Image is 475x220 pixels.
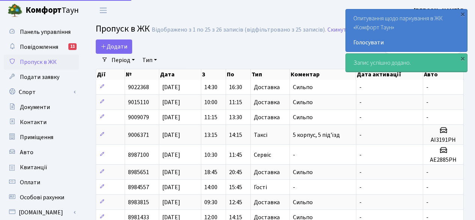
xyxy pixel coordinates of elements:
span: - [359,83,362,91]
span: Сильпо [293,98,313,106]
th: Дата [159,69,201,80]
a: Приміщення [4,130,79,145]
span: 18:45 [204,168,217,176]
a: Контакти [4,115,79,130]
span: Пропуск в ЖК [96,22,150,35]
div: × [459,55,466,62]
div: 11 [68,43,77,50]
h5: АЕ2885РН [426,156,460,164]
span: - [359,168,362,176]
span: 12:45 [229,198,242,206]
a: Повідомлення11 [4,39,79,55]
span: Панель управління [20,28,71,36]
span: Доставка [254,99,280,105]
div: Відображено з 1 по 25 з 26 записів (відфільтровано з 25 записів). [152,26,326,33]
span: - [426,83,428,91]
a: Скинути [327,26,350,33]
span: Приміщення [20,133,53,141]
span: 10:00 [204,98,217,106]
a: Авто [4,145,79,160]
span: 9022368 [128,83,149,91]
a: Тип [139,54,160,67]
span: 14:30 [204,83,217,91]
span: Сильпо [293,168,313,176]
span: 8983815 [128,198,149,206]
span: - [359,131,362,139]
span: Таун [26,4,79,17]
span: Сильпо [293,83,313,91]
span: 9015110 [128,98,149,106]
span: [DATE] [162,83,180,91]
span: Особові рахунки [20,193,64,202]
span: 13:15 [204,131,217,139]
div: × [459,10,466,18]
th: З [201,69,226,80]
a: Подати заявку [4,70,79,85]
span: 14:00 [204,183,217,191]
span: - [426,183,428,191]
a: Оплати [4,175,79,190]
img: logo.png [8,3,23,18]
span: 11:15 [229,98,242,106]
span: - [426,168,428,176]
span: 8984557 [128,183,149,191]
span: - [293,183,295,191]
span: [DATE] [162,113,180,121]
span: [DATE] [162,168,180,176]
span: Сильпо [293,113,313,121]
span: 9006371 [128,131,149,139]
a: Панель управління [4,24,79,39]
a: Квитанції [4,160,79,175]
th: Авто [423,69,464,80]
span: Оплати [20,178,40,187]
span: Подати заявку [20,73,59,81]
span: 10:30 [204,151,217,159]
a: Період [109,54,138,67]
span: Контакти [20,118,47,126]
b: Комфорт [26,4,62,16]
th: Дії [96,69,125,80]
a: [DOMAIN_NAME] [4,205,79,220]
span: 5 корпус, 5 під'їзд [293,131,340,139]
span: Доставка [254,169,280,175]
span: - [359,113,362,121]
h5: АІ3191РН [426,137,460,144]
span: - [359,183,362,191]
span: 09:30 [204,198,217,206]
th: Дата активації [356,69,423,80]
a: [PERSON_NAME] В. [414,6,466,15]
div: Опитування щодо паркування в ЖК «Комфорт Таун» [346,9,467,52]
span: 13:30 [229,113,242,121]
span: Квитанції [20,163,47,171]
a: Додати [96,39,132,54]
span: Доставка [254,199,280,205]
th: № [125,69,159,80]
span: 14:15 [229,131,242,139]
span: - [426,113,428,121]
span: - [426,98,428,106]
span: Авто [20,148,33,156]
span: Сильпо [293,198,313,206]
span: - [359,98,362,106]
span: - [426,198,428,206]
span: - [359,198,362,206]
span: 9009079 [128,113,149,121]
div: Запис успішно додано. [346,54,467,72]
th: Коментар [290,69,356,80]
span: [DATE] [162,151,180,159]
th: Тип [251,69,290,80]
span: Таксі [254,132,267,138]
span: [DATE] [162,198,180,206]
th: По [226,69,251,80]
span: - [293,151,295,159]
a: Пропуск в ЖК [4,55,79,70]
span: 11:15 [204,113,217,121]
span: Додати [101,42,127,51]
span: [DATE] [162,98,180,106]
span: 16:30 [229,83,242,91]
span: [DATE] [162,131,180,139]
span: Повідомлення [20,43,58,51]
span: Доставка [254,114,280,120]
span: 8987100 [128,151,149,159]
